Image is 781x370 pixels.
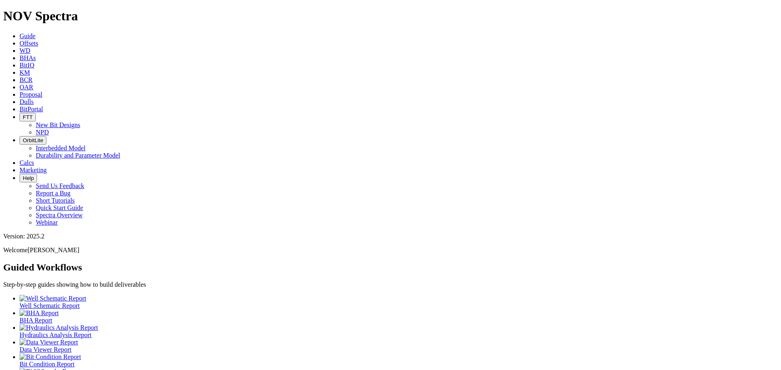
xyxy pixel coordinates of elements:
p: Welcome [3,247,778,254]
span: Data Viewer Report [20,346,72,353]
a: BHA Report BHA Report [20,309,778,324]
a: BitPortal [20,106,43,113]
img: BHA Report [20,309,59,317]
span: [PERSON_NAME] [28,247,79,253]
a: Well Schematic Report Well Schematic Report [20,295,778,309]
button: Help [20,174,37,182]
button: FTT [20,113,36,121]
img: Hydraulics Analysis Report [20,324,98,331]
a: Report a Bug [36,190,70,197]
span: BHA Report [20,317,52,324]
a: BitIQ [20,62,34,69]
h1: NOV Spectra [3,9,778,24]
img: Data Viewer Report [20,339,78,346]
a: OAR [20,84,33,91]
a: Durability and Parameter Model [36,152,120,159]
a: NPD [36,129,49,136]
span: Help [23,175,34,181]
a: BCR [20,76,33,83]
span: Bit Condition Report [20,361,74,368]
a: Marketing [20,167,47,173]
span: Hydraulics Analysis Report [20,331,92,338]
a: BHAs [20,54,36,61]
span: FTT [23,114,33,120]
img: Bit Condition Report [20,353,81,361]
a: WD [20,47,31,54]
a: Spectra Overview [36,212,83,219]
button: OrbitLite [20,136,46,145]
div: Version: 2025.2 [3,233,778,240]
h2: Guided Workflows [3,262,778,273]
span: Well Schematic Report [20,302,80,309]
a: Calcs [20,159,34,166]
p: Step-by-step guides showing how to build deliverables [3,281,778,288]
a: Guide [20,32,35,39]
a: Interbedded Model [36,145,85,151]
img: Well Schematic Report [20,295,86,302]
a: Data Viewer Report Data Viewer Report [20,339,778,353]
a: Short Tutorials [36,197,75,204]
a: KM [20,69,30,76]
a: Webinar [36,219,58,226]
a: Hydraulics Analysis Report Hydraulics Analysis Report [20,324,778,338]
a: Bit Condition Report Bit Condition Report [20,353,778,368]
a: Dulls [20,98,34,105]
a: Offsets [20,40,38,47]
a: Proposal [20,91,42,98]
a: Quick Start Guide [36,204,83,211]
a: Send Us Feedback [36,182,84,189]
span: OrbitLite [23,137,43,143]
a: New Bit Designs [36,121,80,128]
